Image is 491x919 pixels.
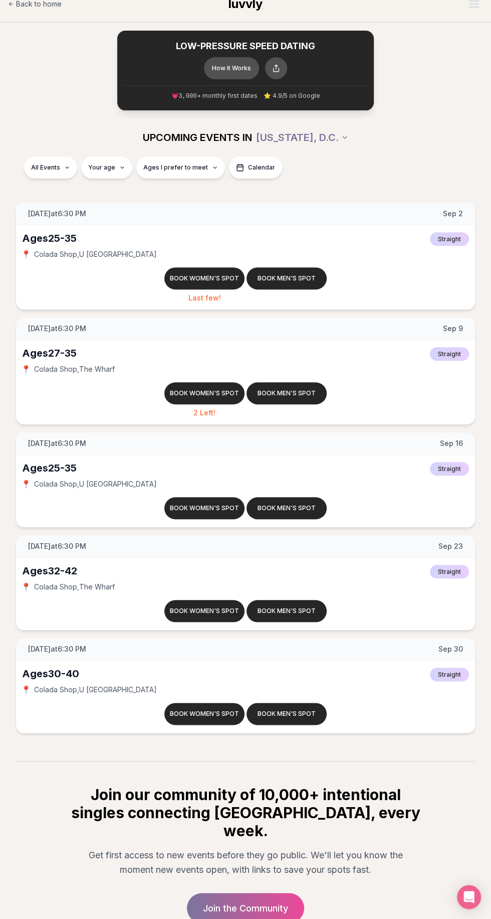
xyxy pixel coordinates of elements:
span: Sep 30 [438,644,463,654]
button: Calendar [229,157,282,179]
span: [DATE] at 6:30 PM [28,324,86,334]
span: 📍 [22,686,30,694]
span: ⭐ 4.9/5 on Google [264,92,320,100]
span: Colada Shop , U [GEOGRAPHIC_DATA] [34,479,157,489]
button: Book men's spot [247,267,327,289]
p: Get first access to new events before they go public. We'll let you know the moment new events op... [77,848,414,877]
button: Book men's spot [247,382,327,404]
span: 📍 [22,250,30,258]
div: Ages 25-35 [22,231,77,245]
button: Book women's spot [164,382,244,404]
span: Colada Shop , The Wharf [34,582,115,592]
span: 📍 [22,480,30,488]
span: Straight [430,347,469,361]
button: Book women's spot [164,497,244,519]
div: Open Intercom Messenger [457,885,481,909]
span: Ages I prefer to meet [143,164,208,172]
button: Book men's spot [247,600,327,622]
button: Ages I prefer to meet [136,157,225,179]
div: Ages 25-35 [22,461,77,475]
button: Book men's spot [247,497,327,519]
button: All Events [24,157,77,179]
button: Book women's spot [164,600,244,622]
button: Book men's spot [247,703,327,725]
span: Straight [430,565,469,578]
div: Ages 27-35 [22,346,77,360]
span: Sep 16 [440,438,463,448]
span: 3,000 [178,93,196,100]
span: Your age [88,164,115,172]
span: Straight [430,462,469,476]
button: [US_STATE], D.C. [256,126,349,148]
h2: LOW-PRESSURE SPEED DATING [123,41,368,52]
span: Sep 23 [438,541,463,551]
span: 💗 + monthly first dates [171,92,257,100]
span: Straight [430,668,469,681]
div: Ages 30-40 [22,667,79,681]
span: All Events [31,164,60,172]
span: [DATE] at 6:30 PM [28,644,86,654]
span: Colada Shop , U [GEOGRAPHIC_DATA] [34,249,157,259]
span: Colada Shop , The Wharf [34,364,115,374]
span: Colada Shop , U [GEOGRAPHIC_DATA] [34,685,157,695]
button: How it Works [204,57,259,79]
span: Sep 2 [443,209,463,219]
span: Sep 9 [443,324,463,334]
span: 📍 [22,583,30,591]
span: Calendar [248,164,275,172]
h2: Join our community of 10,000+ intentional singles connecting [GEOGRAPHIC_DATA], every week. [69,786,422,840]
span: Straight [430,232,469,246]
span: UPCOMING EVENTS IN [143,130,252,144]
span: Last few! [188,293,221,302]
span: 2 Left! [193,408,215,417]
button: Book women's spot [164,703,244,725]
div: Ages 32-42 [22,564,77,578]
span: [DATE] at 6:30 PM [28,209,86,219]
span: [DATE] at 6:30 PM [28,541,86,551]
button: Book women's spot [164,267,244,289]
span: [DATE] at 6:30 PM [28,438,86,448]
button: Your age [81,157,132,179]
span: 📍 [22,365,30,373]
